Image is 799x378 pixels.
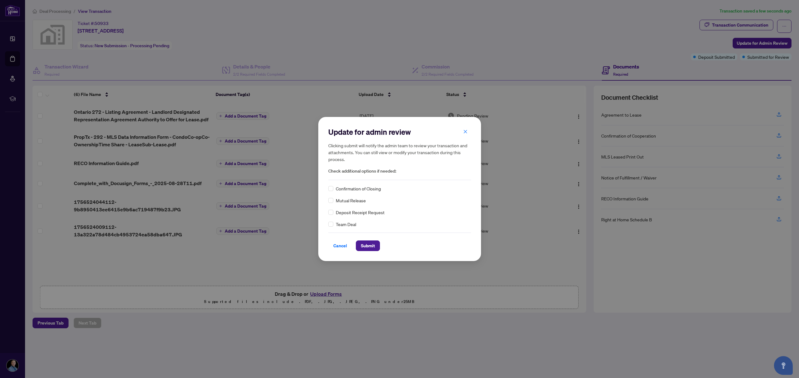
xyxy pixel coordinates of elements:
[328,127,471,137] h2: Update for admin review
[336,209,385,216] span: Deposit Receipt Request
[356,240,380,251] button: Submit
[333,241,347,251] span: Cancel
[328,142,471,163] h5: Clicking submit will notify the admin team to review your transaction and attachments. You can st...
[361,241,375,251] span: Submit
[328,168,471,175] span: Check additional options if needed:
[336,185,381,192] span: Confirmation of Closing
[463,129,468,134] span: close
[336,221,356,228] span: Team Deal
[328,240,352,251] button: Cancel
[336,197,366,204] span: Mutual Release
[774,356,793,375] button: Open asap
